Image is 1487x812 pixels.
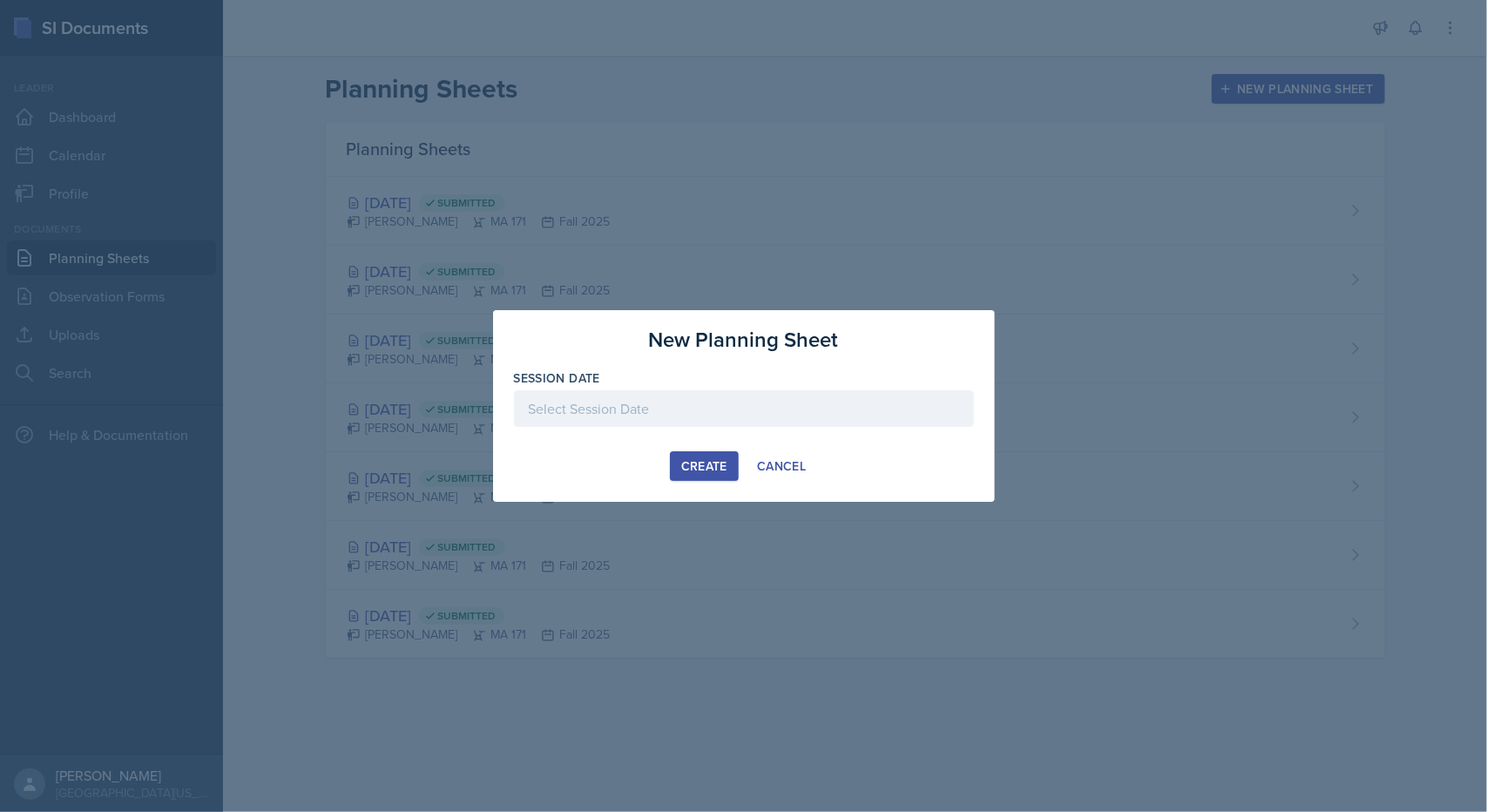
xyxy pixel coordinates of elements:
div: Create [681,459,727,473]
button: Cancel [746,451,817,481]
div: Cancel [757,459,806,473]
label: Session Date [514,369,600,387]
h3: New Planning Sheet [649,324,839,355]
button: Create [670,451,739,481]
